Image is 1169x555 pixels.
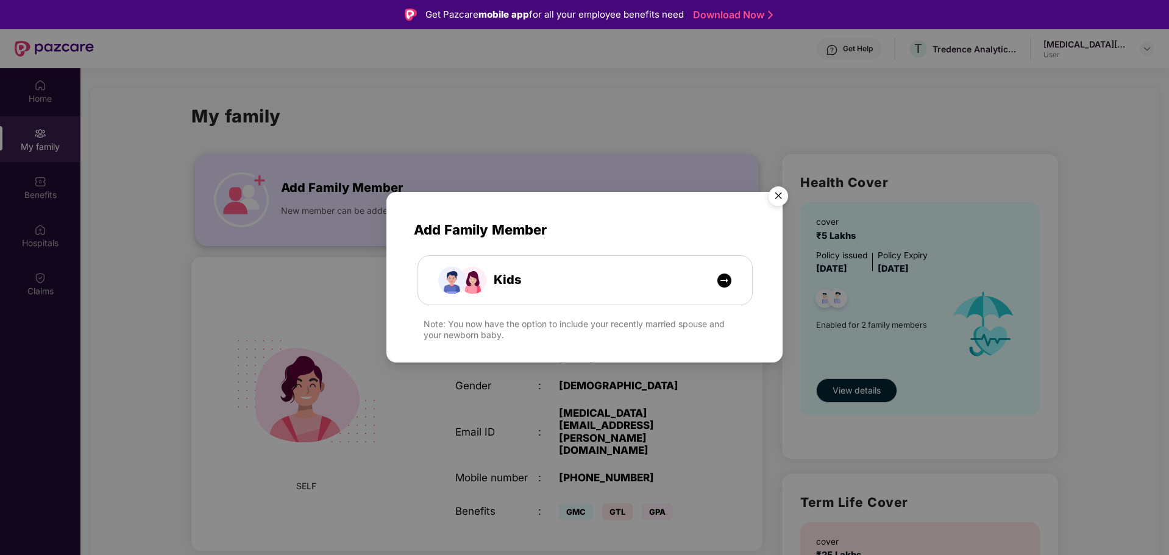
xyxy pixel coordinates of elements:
[466,271,521,290] span: Kids
[768,9,773,21] img: Stroke
[438,256,486,305] img: icon
[761,181,795,215] img: svg+xml;base64,PHN2ZyB4bWxucz0iaHR0cDovL3d3dy53My5vcmcvMjAwMC9zdmciIHdpZHRoPSI1NiIgaGVpZ2h0PSI1Ni...
[693,9,769,21] a: Download Now
[405,9,417,21] img: Logo
[424,319,755,341] div: Note: You now have the option to include your recently married spouse and your newborn baby.
[761,180,794,213] button: Close
[425,7,684,22] div: Get Pazcare for all your employee benefits need
[478,9,529,20] strong: mobile app
[414,219,755,241] span: Add Family Member
[717,273,732,288] img: icon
